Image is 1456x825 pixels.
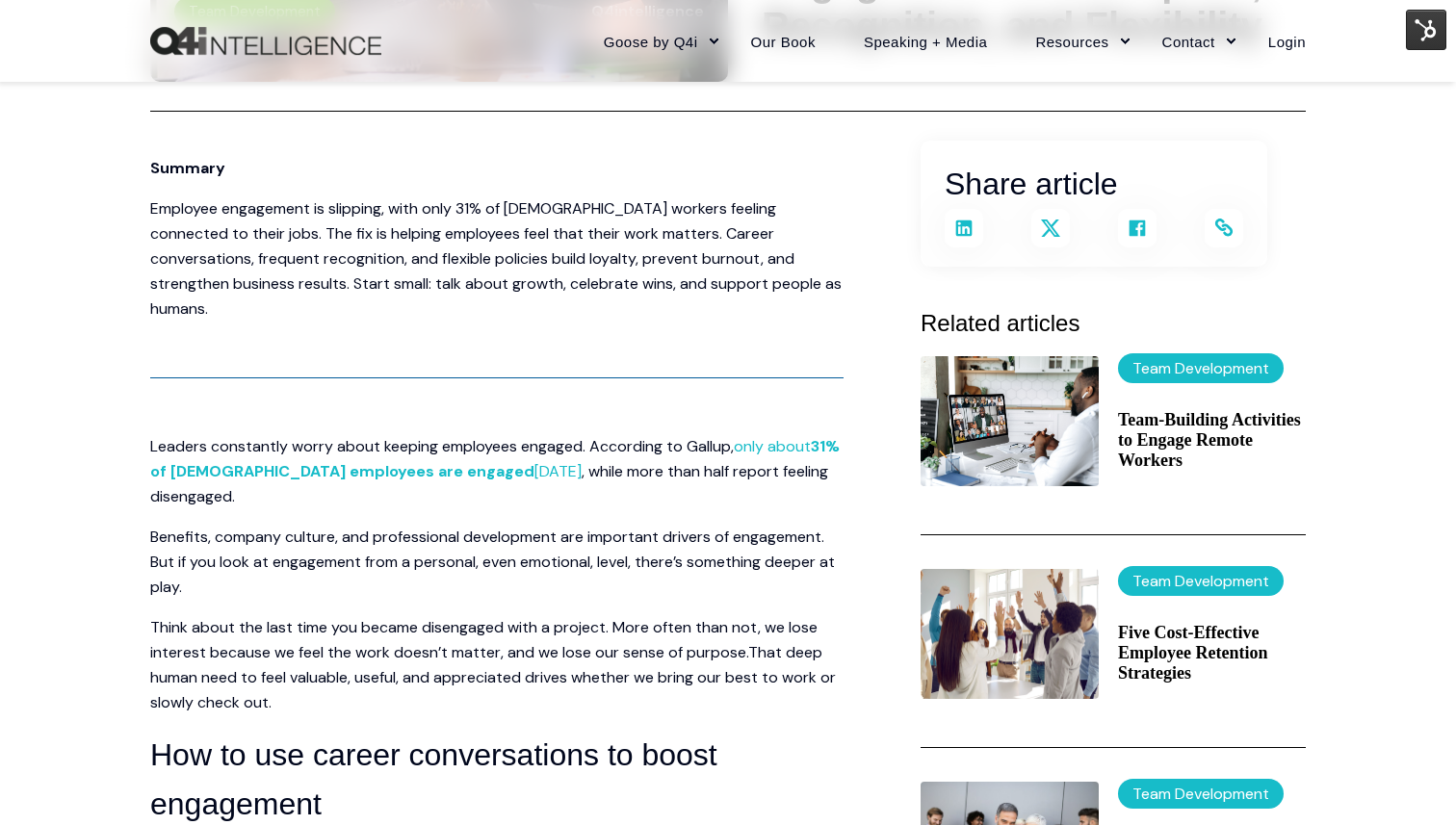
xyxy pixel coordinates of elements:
[734,436,811,456] a: only about
[1118,779,1284,809] label: Team Development
[150,527,835,597] span: Benefits, company culture, and professional development are important drivers of engagement. But ...
[150,617,818,662] span: Think about the last time you became disengaged with a project. More often than not, we lose inte...
[534,461,582,481] a: [DATE]
[150,642,836,712] span: That deep human need to feel valuable, useful, and appreciated drives whether we bring our best t...
[1118,410,1306,471] a: Team-Building Activities to Engage Remote Workers
[1406,10,1446,50] img: HubSpot Tools Menu Toggle
[150,436,840,481] a: 31% of [DEMOGRAPHIC_DATA] employees are engaged
[150,198,776,244] span: Employee engagement is slipping, with only 31% of [DEMOGRAPHIC_DATA] workers feeling connected to...
[150,27,381,56] img: Q4intelligence, LLC logo
[150,461,828,506] span: , while more than half report feeling disengaged.
[150,158,225,178] span: Summary
[921,569,1099,699] img: A group of people celebrating with their hands in the air
[150,223,842,319] span: is helping employees feel that their work matters. Career conversations, frequent recognition, an...
[150,436,734,456] span: Leaders constantly worry about keeping employees engaged. According to Gallup,
[945,160,1243,209] h3: Share article
[921,356,1099,486] img: Without a water cooler to stand near, your remote team may find it difficult to create a virtual ...
[921,305,1306,342] h3: Related articles
[1118,623,1306,683] a: Five Cost-Effective Employee Retention Strategies
[150,27,381,56] a: Back to Home
[1118,566,1284,596] label: Team Development
[1118,353,1284,383] label: Team Development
